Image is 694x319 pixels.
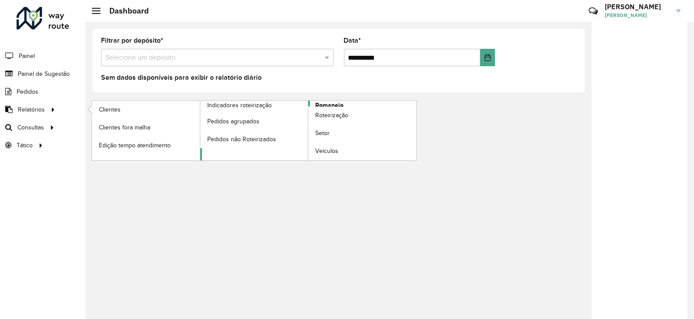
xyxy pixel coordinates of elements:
[92,119,200,136] a: Clientes fora malha
[315,146,338,156] span: Veículos
[101,35,163,46] label: Filtrar por depósito
[315,111,348,120] span: Roteirização
[605,11,670,19] span: [PERSON_NAME]
[200,112,308,130] a: Pedidos agrupados
[101,6,149,16] h2: Dashboard
[19,51,35,61] span: Painel
[344,35,361,46] label: Data
[200,130,308,148] a: Pedidos não Roteirizados
[99,141,171,150] span: Edição tempo atendimento
[605,3,670,11] h3: [PERSON_NAME]
[207,117,259,126] span: Pedidos agrupados
[308,107,416,124] a: Roteirização
[315,129,330,138] span: Setor
[99,105,121,114] span: Clientes
[92,101,200,118] a: Clientes
[308,125,416,142] a: Setor
[17,123,44,132] span: Consultas
[92,101,308,160] a: Indicadores roteirização
[207,101,272,110] span: Indicadores roteirização
[92,136,200,154] a: Edição tempo atendimento
[584,2,603,20] a: Contato Rápido
[18,105,45,114] span: Relatórios
[99,123,150,132] span: Clientes fora malha
[308,143,416,160] a: Veículos
[207,135,276,144] span: Pedidos não Roteirizados
[17,141,33,150] span: Tático
[200,101,417,160] a: Romaneio
[18,69,70,78] span: Painel de Sugestão
[101,72,262,83] label: Sem dados disponíveis para exibir o relatório diário
[17,87,38,96] span: Pedidos
[480,49,495,66] button: Choose Date
[315,101,344,110] span: Romaneio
